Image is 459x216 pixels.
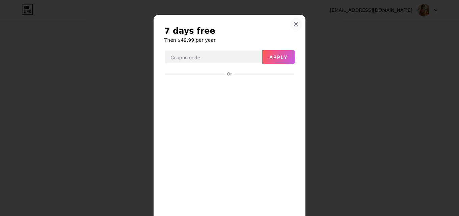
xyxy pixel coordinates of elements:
[226,71,233,77] div: Or
[262,50,295,64] button: Apply
[164,26,215,36] span: 7 days free
[165,51,262,64] input: Coupon code
[269,54,288,60] span: Apply
[164,37,295,43] h6: Then $49.99 per year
